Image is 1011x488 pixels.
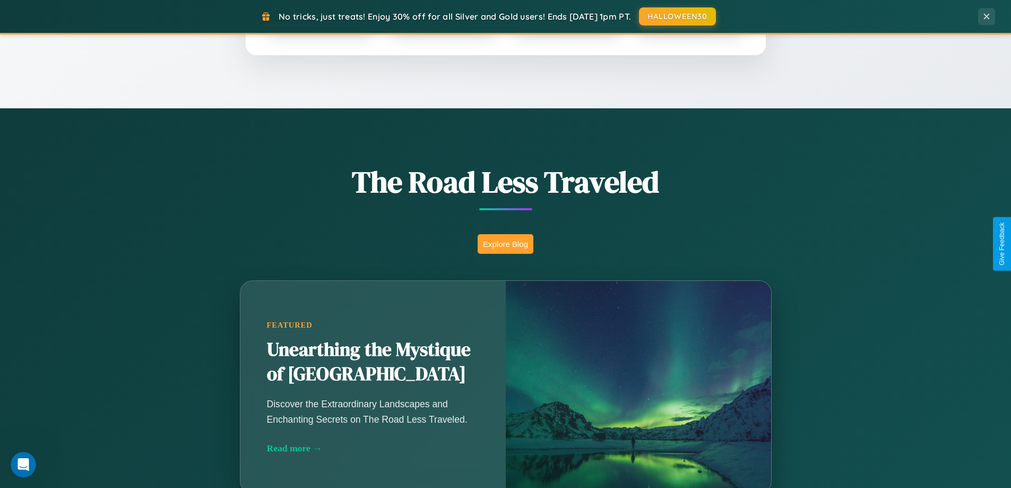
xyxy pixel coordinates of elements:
h2: Unearthing the Mystique of [GEOGRAPHIC_DATA] [267,338,479,387]
button: HALLOWEEN30 [639,7,716,25]
div: Give Feedback [998,222,1006,266]
p: Discover the Extraordinary Landscapes and Enchanting Secrets on The Road Less Traveled. [267,397,479,426]
div: Featured [267,321,479,330]
iframe: Intercom live chat [11,452,36,477]
h1: The Road Less Traveled [187,161,824,202]
span: No tricks, just treats! Enjoy 30% off for all Silver and Gold users! Ends [DATE] 1pm PT. [279,11,631,22]
div: Read more → [267,443,479,454]
button: Explore Blog [478,234,533,254]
